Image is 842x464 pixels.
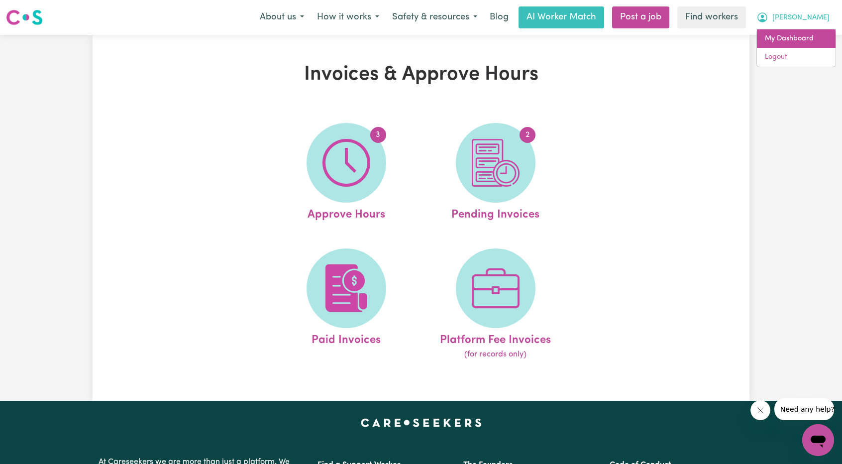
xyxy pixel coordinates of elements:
[756,29,836,67] div: My Account
[750,7,836,28] button: My Account
[6,8,43,26] img: Careseekers logo
[311,7,386,28] button: How it works
[464,348,526,360] span: (for records only)
[772,12,830,23] span: [PERSON_NAME]
[386,7,484,28] button: Safety & resources
[484,6,515,28] a: Blog
[774,398,834,420] iframe: Message from company
[757,29,836,48] a: My Dashboard
[424,123,567,224] a: Pending Invoices
[208,63,634,87] h1: Invoices & Approve Hours
[308,203,385,224] span: Approve Hours
[361,419,482,427] a: Careseekers home page
[424,248,567,361] a: Platform Fee Invoices(for records only)
[757,48,836,67] a: Logout
[370,127,386,143] span: 3
[6,7,60,15] span: Need any help?
[802,424,834,456] iframe: Button to launch messaging window
[519,6,604,28] a: AI Worker Match
[312,328,381,349] span: Paid Invoices
[275,248,418,361] a: Paid Invoices
[440,328,551,349] span: Platform Fee Invoices
[612,6,669,28] a: Post a job
[750,400,770,420] iframe: Close message
[451,203,539,224] span: Pending Invoices
[253,7,311,28] button: About us
[520,127,535,143] span: 2
[677,6,746,28] a: Find workers
[6,6,43,29] a: Careseekers logo
[275,123,418,224] a: Approve Hours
